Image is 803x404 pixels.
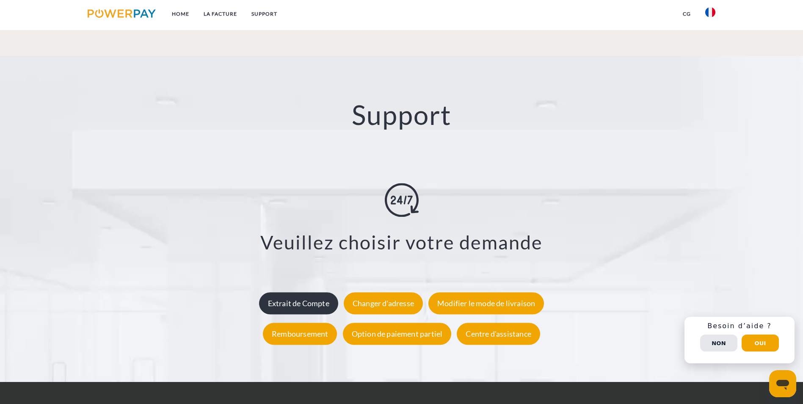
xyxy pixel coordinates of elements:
[676,6,698,22] a: CG
[769,370,796,397] iframe: Bouton de lancement de la fenêtre de messagerie
[690,322,789,330] h3: Besoin d’aide ?
[341,329,454,338] a: Option de paiement partiel
[684,317,795,363] div: Schnellhilfe
[426,299,546,308] a: Modifier le mode de livraison
[257,299,340,308] a: Extrait de Compte
[259,292,338,314] div: Extrait de Compte
[742,335,779,351] button: Oui
[343,323,452,345] div: Option de paiement partiel
[261,329,339,338] a: Remboursement
[263,323,337,345] div: Remboursement
[344,292,423,314] div: Changer d'adresse
[40,98,763,132] h2: Support
[700,335,737,351] button: Non
[196,6,244,22] a: LA FACTURE
[165,6,196,22] a: Home
[428,292,544,314] div: Modifier le mode de livraison
[385,183,419,217] img: online-shopping.svg
[342,299,425,308] a: Changer d'adresse
[457,323,540,345] div: Centre d'assistance
[51,231,752,255] h3: Veuillez choisir votre demande
[244,6,284,22] a: Support
[88,9,156,18] img: logo-powerpay.svg
[455,329,542,338] a: Centre d'assistance
[705,7,715,17] img: fr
